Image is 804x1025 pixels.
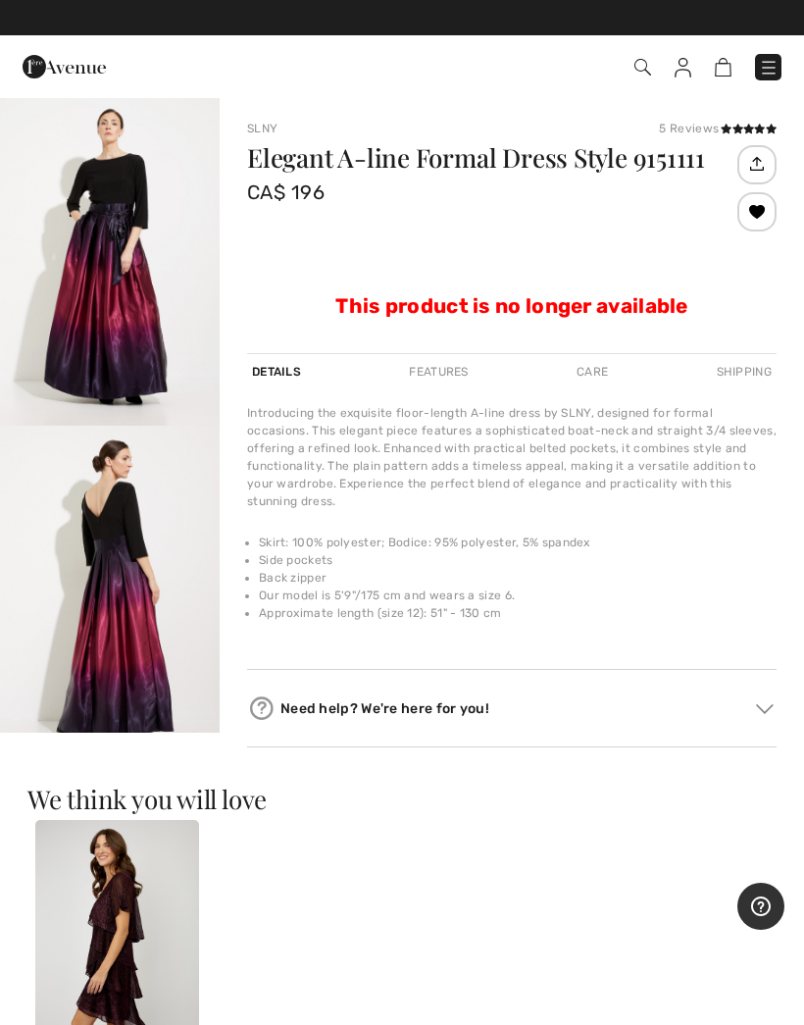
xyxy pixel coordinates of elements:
li: Our model is 5'9"/175 cm and wears a size 6. [259,587,777,604]
img: Menu [759,58,779,77]
li: Approximate length (size 12): 51" - 130 cm [259,604,777,622]
div: Need help? We're here for you! [247,693,777,723]
div: Shipping [712,354,777,389]
img: Shopping Bag [715,58,731,77]
img: Share [740,147,773,180]
img: Search [634,59,651,76]
a: SLNY [247,122,277,135]
div: 5 Reviews [659,120,777,137]
h3: We think you will love [27,787,777,812]
img: Arrow2.svg [756,704,774,714]
iframe: Opens a widget where you can find more information [737,883,784,932]
div: Care [572,354,613,389]
div: Features [404,354,473,389]
div: Introducing the exquisite floor-length A-line dress by SLNY, designed for formal occasions. This ... [247,404,777,510]
div: Details [247,354,306,389]
li: Back zipper [259,569,777,587]
li: Skirt: 100% polyester; Bodice: 95% polyester, 5% spandex [259,534,777,551]
img: My Info [675,58,691,77]
li: Side pockets [259,551,777,569]
img: 1ère Avenue [23,47,106,86]
div: This product is no longer available [247,238,777,322]
a: 1ère Avenue [23,56,106,75]
span: CA$ 196 [247,180,325,204]
h1: Elegant A-line Formal Dress Style 9151111 [247,145,732,171]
